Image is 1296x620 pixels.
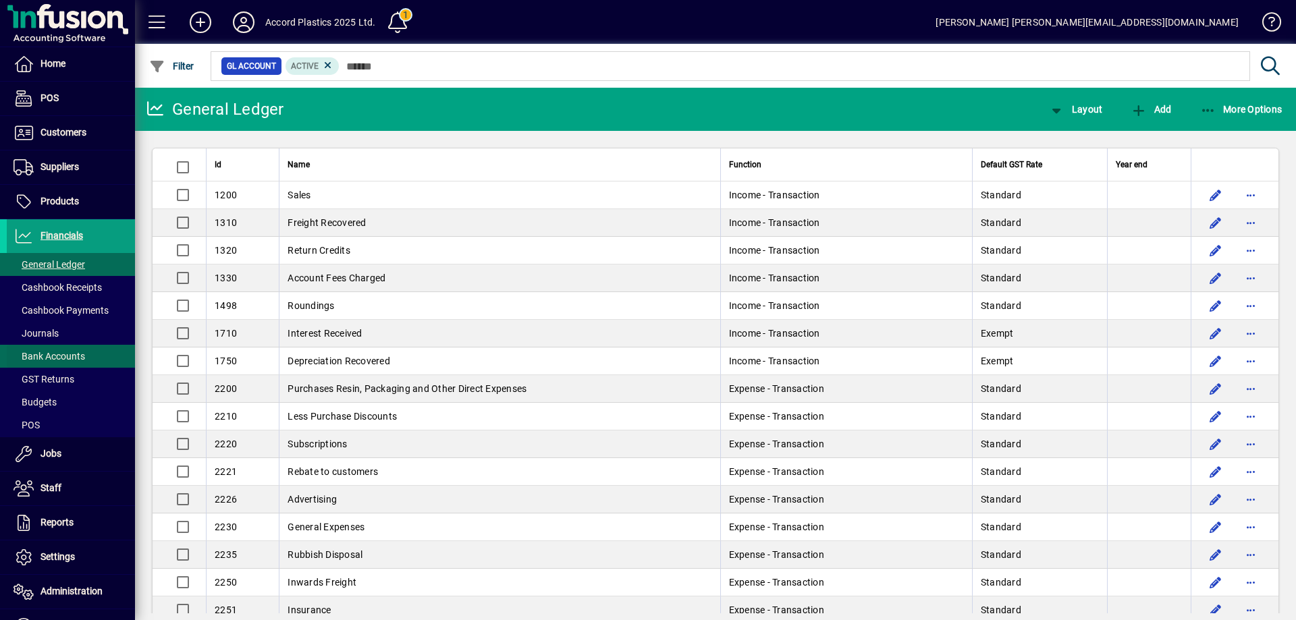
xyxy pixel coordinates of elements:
[729,273,820,283] span: Income - Transaction
[215,549,237,560] span: 2235
[13,397,57,407] span: Budgets
[729,411,824,422] span: Expense - Transaction
[288,190,310,200] span: Sales
[981,439,1021,449] span: Standard
[7,299,135,322] a: Cashbook Payments
[7,253,135,276] a: General Ledger
[215,522,237,532] span: 2230
[288,549,362,560] span: Rubbish Disposal
[1240,461,1262,482] button: More options
[40,517,74,528] span: Reports
[729,494,824,505] span: Expense - Transaction
[265,11,375,33] div: Accord Plastics 2025 Ltd.
[1205,405,1226,427] button: Edit
[40,92,59,103] span: POS
[215,157,221,172] span: Id
[1127,97,1174,121] button: Add
[215,157,271,172] div: Id
[1240,433,1262,455] button: More options
[936,11,1239,33] div: [PERSON_NAME] [PERSON_NAME][EMAIL_ADDRESS][DOMAIN_NAME]
[7,391,135,414] a: Budgets
[13,305,109,316] span: Cashbook Payments
[288,466,378,477] span: Rebate to customers
[1240,544,1262,565] button: More options
[1240,350,1262,372] button: More options
[7,150,135,184] a: Suppliers
[1197,97,1286,121] button: More Options
[981,549,1021,560] span: Standard
[1205,571,1226,593] button: Edit
[1205,350,1226,372] button: Edit
[13,328,59,339] span: Journals
[1048,104,1102,115] span: Layout
[1205,322,1226,344] button: Edit
[1240,488,1262,510] button: More options
[729,190,820,200] span: Income - Transaction
[227,59,276,73] span: GL Account
[288,522,364,532] span: General Expenses
[1240,295,1262,316] button: More options
[1205,433,1226,455] button: Edit
[215,411,237,422] span: 2210
[40,551,75,562] span: Settings
[215,494,237,505] span: 2226
[7,345,135,368] a: Bank Accounts
[146,54,198,78] button: Filter
[288,217,366,228] span: Freight Recovered
[981,245,1021,256] span: Standard
[222,10,265,34] button: Profile
[1205,516,1226,538] button: Edit
[729,217,820,228] span: Income - Transaction
[215,245,237,256] span: 1320
[7,575,135,609] a: Administration
[981,190,1021,200] span: Standard
[215,328,237,339] span: 1710
[7,437,135,471] a: Jobs
[1240,378,1262,399] button: More options
[981,383,1021,394] span: Standard
[729,356,820,366] span: Income - Transaction
[729,300,820,311] span: Income - Transaction
[1205,378,1226,399] button: Edit
[7,368,135,391] a: GST Returns
[981,273,1021,283] span: Standard
[288,157,711,172] div: Name
[215,273,237,283] span: 1330
[288,157,310,172] span: Name
[729,466,824,477] span: Expense - Transaction
[981,604,1021,615] span: Standard
[981,522,1021,532] span: Standard
[215,217,237,228] span: 1310
[288,604,331,615] span: Insurance
[1116,157,1147,172] span: Year end
[7,322,135,345] a: Journals
[729,439,824,449] span: Expense - Transaction
[1240,405,1262,427] button: More options
[1205,295,1226,316] button: Edit
[981,300,1021,311] span: Standard
[13,351,85,362] span: Bank Accounts
[1240,184,1262,206] button: More options
[7,82,135,115] a: POS
[149,61,194,72] span: Filter
[145,98,284,120] div: General Ledger
[729,245,820,256] span: Income - Transaction
[1205,239,1226,261] button: Edit
[40,196,79,206] span: Products
[981,577,1021,588] span: Standard
[40,58,65,69] span: Home
[40,448,61,459] span: Jobs
[215,439,237,449] span: 2220
[291,61,319,71] span: Active
[40,161,79,172] span: Suppliers
[286,57,340,75] mat-chip: Activation Status: Active
[981,466,1021,477] span: Standard
[729,577,824,588] span: Expense - Transaction
[729,522,824,532] span: Expense - Transaction
[7,472,135,505] a: Staff
[981,356,1014,366] span: Exempt
[40,586,103,596] span: Administration
[1205,212,1226,233] button: Edit
[288,383,526,394] span: Purchases Resin, Packaging and Other Direct Expenses
[729,549,824,560] span: Expense - Transaction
